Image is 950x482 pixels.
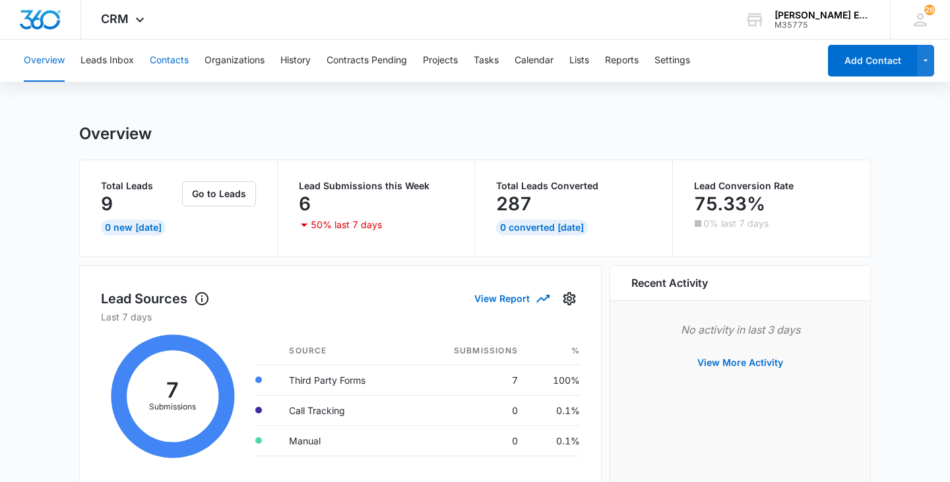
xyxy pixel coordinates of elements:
[299,193,311,214] p: 6
[694,193,765,214] p: 75.33%
[694,181,850,191] p: Lead Conversion Rate
[79,124,152,144] h1: Overview
[101,193,113,214] p: 9
[101,181,179,191] p: Total Leads
[528,395,580,425] td: 0.1%
[631,275,708,291] h6: Recent Activity
[278,425,412,456] td: Manual
[528,337,580,365] th: %
[528,425,580,456] td: 0.1%
[278,337,412,365] th: Source
[101,310,580,324] p: Last 7 days
[182,188,256,199] a: Go to Leads
[559,288,580,309] button: Settings
[412,337,529,365] th: Submissions
[412,365,529,395] td: 7
[924,5,935,15] span: 26
[924,5,935,15] div: notifications count
[775,10,871,20] div: account name
[150,40,189,82] button: Contacts
[496,220,588,235] div: 0 Converted [DATE]
[775,20,871,30] div: account id
[515,40,554,82] button: Calendar
[278,395,412,425] td: Call Tracking
[311,220,382,229] p: 50% last 7 days
[101,12,129,26] span: CRM
[101,220,166,235] div: 0 New [DATE]
[101,289,210,309] h1: Lead Sources
[654,40,690,82] button: Settings
[24,40,65,82] button: Overview
[423,40,458,82] button: Projects
[496,181,651,191] p: Total Leads Converted
[605,40,639,82] button: Reports
[631,322,849,338] p: No activity in last 3 days
[278,365,412,395] td: Third Party Forms
[703,219,769,228] p: 0% last 7 days
[528,365,580,395] td: 100%
[496,193,532,214] p: 287
[280,40,311,82] button: History
[299,181,454,191] p: Lead Submissions this Week
[684,347,796,378] button: View More Activity
[412,425,529,456] td: 0
[828,45,917,76] button: Add Contact
[205,40,265,82] button: Organizations
[412,395,529,425] td: 0
[327,40,407,82] button: Contracts Pending
[80,40,134,82] button: Leads Inbox
[182,181,256,206] button: Go to Leads
[474,40,499,82] button: Tasks
[569,40,589,82] button: Lists
[474,287,548,310] button: View Report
